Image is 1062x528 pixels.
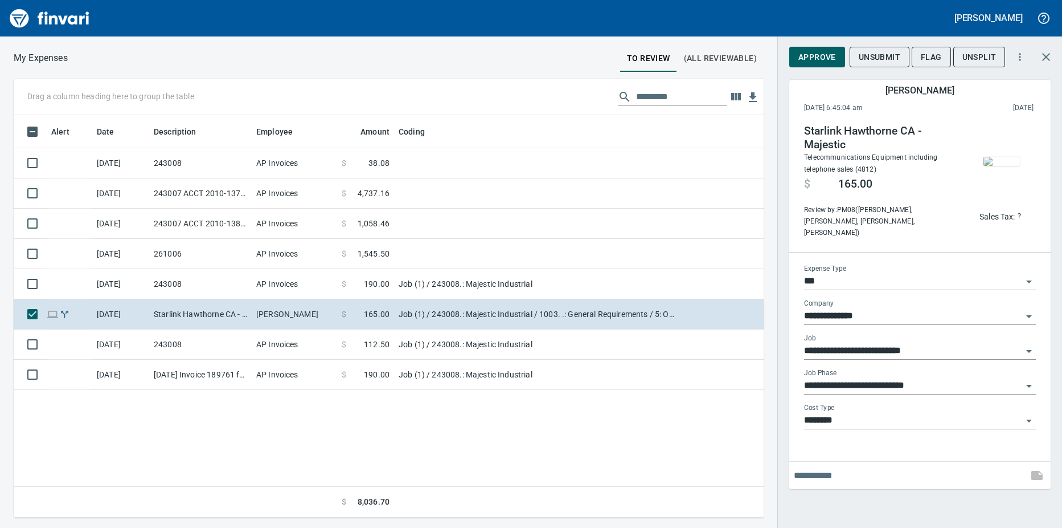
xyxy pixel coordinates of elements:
span: $ [342,496,346,508]
span: Split transaction [59,310,71,318]
td: AP Invoices [252,209,337,239]
span: Date [97,125,129,139]
span: $ [342,157,346,169]
span: 165.00 [838,177,872,191]
label: Expense Type [804,265,846,272]
td: 243007 ACCT 2010-1380781 [149,209,252,239]
td: [DATE] Invoice 189761 from [PERSON_NAME] Aggressive Enterprises Inc. (1-22812) [149,360,252,390]
label: Job [804,335,816,342]
td: 243008 [149,269,252,299]
img: receipts%2Ftapani%2F2025-09-25%2FwRyD7Dpi8Aanou5rLXT8HKXjbai2__FDz5JOhKgIQcYMZd9UhC.jpg [983,157,1020,166]
td: 261006 [149,239,252,269]
label: Cost Type [804,404,835,411]
span: Online transaction [47,310,59,318]
span: 190.00 [364,278,389,290]
td: Job (1) / 243008.: Majestic Industrial / 1003. .: General Requirements / 5: Other [394,299,679,330]
td: [DATE] [92,269,149,299]
span: Employee [256,125,307,139]
td: AP Invoices [252,360,337,390]
span: 4,737.16 [358,188,389,199]
span: 190.00 [364,369,389,380]
button: Approve [789,47,845,68]
span: 165.00 [364,308,389,320]
td: [DATE] [92,360,149,390]
span: $ [342,339,346,350]
td: AP Invoices [252,330,337,360]
button: Unsplit [953,47,1006,68]
span: Amount [346,125,389,139]
td: [DATE] [92,148,149,178]
button: Download table [744,89,761,106]
span: Description [154,125,211,139]
span: Coding [399,125,440,139]
button: Open [1021,413,1037,429]
span: Alert [51,125,69,139]
span: $ [342,188,346,199]
button: Close transaction [1032,43,1060,71]
td: AP Invoices [252,239,337,269]
td: AP Invoices [252,148,337,178]
p: Sales Tax: [979,211,1015,222]
span: Unsubmit [859,50,900,64]
h5: [PERSON_NAME] [954,12,1023,24]
td: 243008 [149,148,252,178]
td: [DATE] [92,330,149,360]
span: 1,545.50 [358,248,389,259]
td: [DATE] [92,239,149,269]
span: Approve [798,50,836,64]
td: AP Invoices [252,269,337,299]
span: Unable to determine tax [1018,210,1021,223]
td: [DATE] [92,209,149,239]
td: Job (1) / 243008.: Majestic Industrial [394,269,679,299]
button: Flag [912,47,951,68]
button: [PERSON_NAME] [952,9,1026,27]
span: 112.50 [364,339,389,350]
span: ? [1018,210,1021,223]
span: 8,036.70 [358,496,389,508]
td: Job (1) / 243008.: Majestic Industrial [394,360,679,390]
span: 38.08 [368,157,389,169]
td: [DATE] [92,178,149,209]
span: Description [154,125,196,139]
span: Coding [399,125,425,139]
button: More [1007,44,1032,70]
span: This charge was settled by the merchant and appears on the 2025/09/27 statement. [938,103,1034,114]
button: Open [1021,308,1037,324]
span: Employee [256,125,293,139]
nav: breadcrumb [14,51,68,65]
button: Open [1021,378,1037,394]
td: 243007 ACCT 2010-1375781 [149,178,252,209]
span: $ [342,278,346,290]
span: [DATE] 6:45:04 am [804,103,938,114]
span: This records your note into the expense. If you would like to send a message to an employee inste... [1023,462,1051,489]
td: [PERSON_NAME] [252,299,337,330]
span: To Review [627,51,670,66]
span: $ [342,369,346,380]
label: Company [804,300,834,307]
span: $ [342,218,346,229]
span: $ [342,308,346,320]
span: $ [804,177,810,191]
td: 243008 [149,330,252,360]
span: Flag [921,50,942,64]
span: Alert [51,125,84,139]
button: Choose columns to display [727,88,744,105]
td: AP Invoices [252,178,337,209]
h4: Starlink Hawthorne CA - Majestic [804,124,959,152]
label: Job Phase [804,369,837,376]
span: Review by: PM08 ([PERSON_NAME], [PERSON_NAME], [PERSON_NAME], [PERSON_NAME]) [804,205,959,239]
span: Amount [360,125,389,139]
span: Date [97,125,114,139]
p: Drag a column heading here to group the table [27,91,194,102]
td: [DATE] [92,299,149,330]
button: Open [1021,343,1037,359]
span: 1,058.46 [358,218,389,229]
td: Job (1) / 243008.: Majestic Industrial [394,330,679,360]
span: Unsplit [962,50,997,64]
button: Unsubmit [850,47,909,68]
button: Open [1021,274,1037,290]
img: Finvari [7,5,92,32]
span: $ [342,248,346,259]
span: Telecommunications Equipment including telephone sales (4812) [804,153,937,173]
